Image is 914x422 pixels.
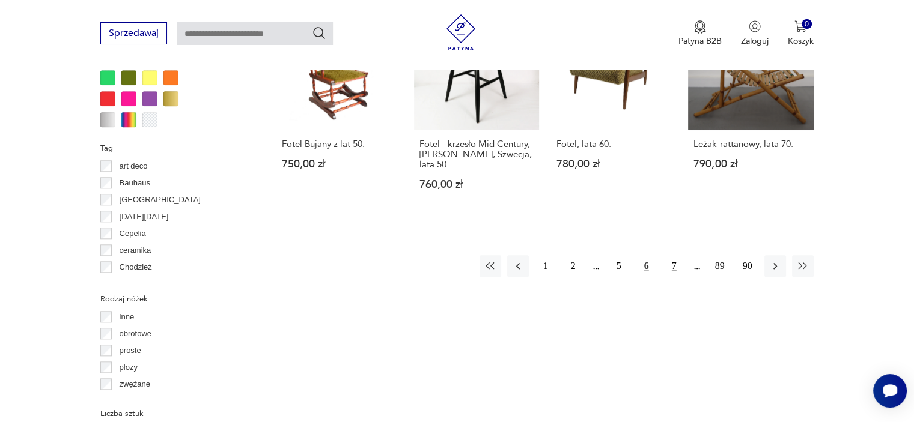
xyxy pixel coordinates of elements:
img: Ikona koszyka [794,20,806,32]
a: Sprzedawaj [100,30,167,38]
h3: Fotel - krzesło Mid Century, [PERSON_NAME], Szwecja, lata 50. [419,139,534,170]
button: Szukaj [312,26,326,40]
p: inne [120,310,135,324]
h3: Leżak rattanowy, lata 70. [693,139,808,149]
div: 0 [802,19,812,29]
h3: Fotel Bujany z lat 50. [282,139,396,149]
img: Ikona medalu [694,20,706,34]
button: 90 [737,255,758,277]
a: Fotel - krzesło Mid Century, Fanett, Szwecja, lata 50.Fotel - krzesło Mid Century, [PERSON_NAME],... [414,5,539,213]
p: [DATE][DATE] [120,210,169,223]
p: 760,00 zł [419,179,534,190]
h3: Fotel, lata 60. [556,139,671,149]
p: Koszyk [788,35,814,47]
p: Rodzaj nóżek [100,292,248,306]
img: Ikonka użytkownika [749,20,761,32]
p: 790,00 zł [693,159,808,169]
a: Ikona medaluPatyna B2B [678,20,722,47]
button: 2 [562,255,584,277]
p: Zaloguj [741,35,769,47]
p: Patyna B2B [678,35,722,47]
a: Fotel Bujany z lat 50.Fotel Bujany z lat 50.750,00 zł [276,5,401,213]
button: 7 [663,255,685,277]
a: Fotel, lata 60.Fotel, lata 60.780,00 zł [551,5,676,213]
p: ceramika [120,244,151,257]
button: 6 [636,255,657,277]
button: 89 [709,255,731,277]
p: Tag [100,142,248,155]
iframe: Smartsupp widget button [873,374,907,408]
img: Patyna - sklep z meblami i dekoracjami vintage [443,14,479,50]
p: art deco [120,160,148,173]
p: 780,00 zł [556,159,671,169]
button: Sprzedawaj [100,22,167,44]
a: Leżak rattanowy, lata 70.Leżak rattanowy, lata 70.790,00 zł [688,5,813,213]
p: Cepelia [120,227,146,240]
p: zwężane [120,378,150,391]
p: obrotowe [120,327,151,340]
button: Zaloguj [741,20,769,47]
button: 5 [608,255,630,277]
p: Ćmielów [120,277,150,291]
p: Chodzież [120,261,152,274]
p: proste [120,344,141,357]
p: płozy [120,361,138,374]
p: Liczba sztuk [100,407,248,420]
p: 750,00 zł [282,159,396,169]
p: [GEOGRAPHIC_DATA] [120,193,201,206]
button: 0Koszyk [788,20,814,47]
button: 1 [535,255,556,277]
button: Patyna B2B [678,20,722,47]
p: Bauhaus [120,176,150,190]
